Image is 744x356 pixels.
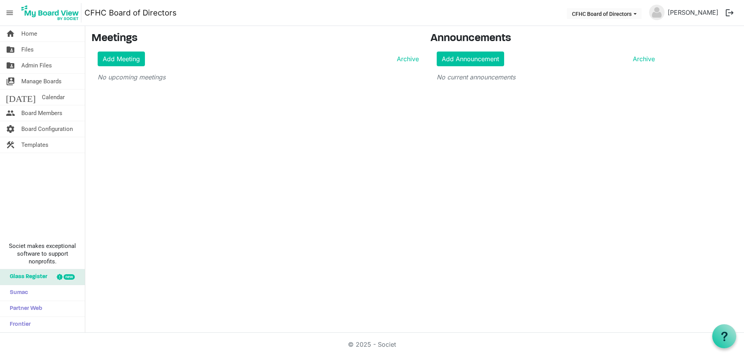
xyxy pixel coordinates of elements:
span: construction [6,137,15,153]
span: menu [2,5,17,20]
span: Board Configuration [21,121,73,137]
a: Add Announcement [437,52,504,66]
span: Manage Boards [21,74,62,89]
div: new [64,274,75,280]
p: No current announcements [437,72,655,82]
span: settings [6,121,15,137]
button: CFHC Board of Directors dropdownbutton [567,8,642,19]
span: Frontier [6,317,31,332]
span: Admin Files [21,58,52,73]
a: My Board View Logo [19,3,84,22]
span: people [6,105,15,121]
span: Calendar [42,89,65,105]
span: folder_shared [6,58,15,73]
h3: Meetings [91,32,419,45]
a: CFHC Board of Directors [84,5,177,21]
button: logout [722,5,738,21]
span: Partner Web [6,301,42,316]
a: © 2025 - Societ [348,341,396,348]
span: Societ makes exceptional software to support nonprofits. [3,242,81,265]
span: Home [21,26,37,41]
span: switch_account [6,74,15,89]
span: Files [21,42,34,57]
a: Archive [630,54,655,64]
a: Add Meeting [98,52,145,66]
span: Templates [21,137,48,153]
span: folder_shared [6,42,15,57]
img: no-profile-picture.svg [649,5,665,20]
span: home [6,26,15,41]
img: My Board View Logo [19,3,81,22]
span: Board Members [21,105,62,121]
span: Sumac [6,285,28,301]
a: Archive [394,54,419,64]
a: [PERSON_NAME] [665,5,722,20]
p: No upcoming meetings [98,72,419,82]
h3: Announcements [431,32,661,45]
span: Glass Register [6,269,47,285]
span: [DATE] [6,89,36,105]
